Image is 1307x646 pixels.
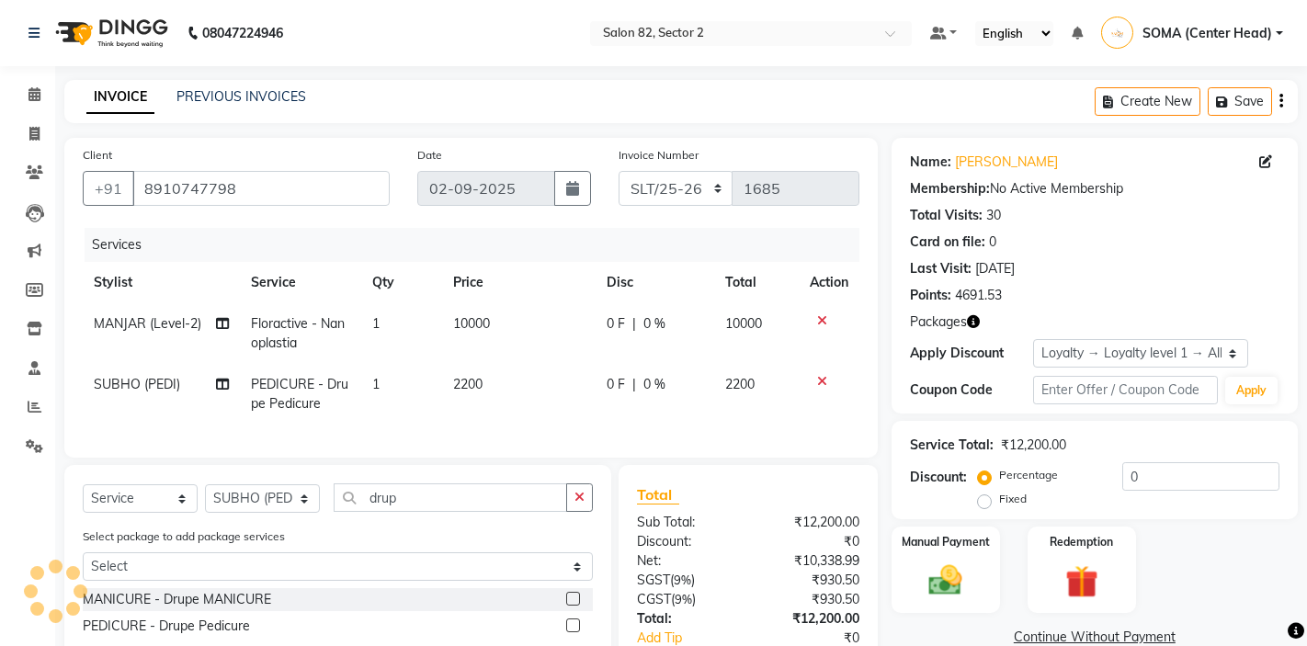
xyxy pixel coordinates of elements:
[643,375,665,394] span: 0 %
[442,262,596,303] th: Price
[910,468,967,487] div: Discount:
[453,376,483,392] span: 2200
[372,376,380,392] span: 1
[910,179,990,198] div: Membership:
[910,380,1033,400] div: Coupon Code
[453,315,490,332] span: 10000
[675,592,692,606] span: 9%
[748,609,873,629] div: ₹12,200.00
[910,436,994,455] div: Service Total:
[132,171,390,206] input: Search by Name/Mobile/Email/Code
[619,147,699,164] label: Invoice Number
[83,590,271,609] div: MANICURE - Drupe MANICURE
[637,572,670,588] span: SGST
[83,171,134,206] button: +91
[910,153,951,172] div: Name:
[989,232,996,252] div: 0
[1050,534,1113,550] label: Redemption
[623,551,748,571] div: Net:
[910,312,967,332] span: Packages
[748,532,873,551] div: ₹0
[725,315,762,332] span: 10000
[748,571,873,590] div: ₹930.50
[1208,87,1272,116] button: Save
[955,153,1058,172] a: [PERSON_NAME]
[1055,561,1109,603] img: _gift.svg
[1142,24,1272,43] span: SOMA (Center Head)
[637,591,671,607] span: CGST
[918,561,972,600] img: _cash.svg
[83,262,240,303] th: Stylist
[607,314,625,334] span: 0 F
[714,262,798,303] th: Total
[1225,377,1278,404] button: Apply
[748,590,873,609] div: ₹930.50
[607,375,625,394] span: 0 F
[910,344,1033,363] div: Apply Discount
[632,375,636,394] span: |
[83,147,112,164] label: Client
[251,315,345,351] span: Floractive - Nanoplastia
[1101,17,1133,49] img: SOMA (Center Head)
[83,528,285,545] label: Select package to add package services
[999,467,1058,483] label: Percentage
[623,571,748,590] div: ( )
[623,532,748,551] div: Discount:
[725,376,755,392] span: 2200
[47,7,173,59] img: logo
[176,88,306,105] a: PREVIOUS INVOICES
[83,617,250,636] div: PEDICURE - Drupe Pedicure
[910,232,985,252] div: Card on file:
[623,590,748,609] div: ( )
[910,286,951,305] div: Points:
[623,609,748,629] div: Total:
[417,147,442,164] label: Date
[85,228,873,262] div: Services
[334,483,567,512] input: Search or Scan
[910,206,983,225] div: Total Visits:
[799,262,859,303] th: Action
[632,314,636,334] span: |
[643,314,665,334] span: 0 %
[1001,436,1066,455] div: ₹12,200.00
[596,262,714,303] th: Disc
[86,81,154,114] a: INVOICE
[637,485,679,504] span: Total
[1033,376,1218,404] input: Enter Offer / Coupon Code
[910,259,972,278] div: Last Visit:
[748,551,873,571] div: ₹10,338.99
[748,513,873,532] div: ₹12,200.00
[999,491,1027,507] label: Fixed
[986,206,1001,225] div: 30
[94,376,180,392] span: SUBHO (PEDI)
[1095,87,1200,116] button: Create New
[94,315,201,332] span: MANJAR (Level-2)
[361,262,442,303] th: Qty
[372,315,380,332] span: 1
[202,7,283,59] b: 08047224946
[902,534,990,550] label: Manual Payment
[910,179,1279,198] div: No Active Membership
[674,572,691,587] span: 9%
[623,513,748,532] div: Sub Total:
[955,286,1002,305] div: 4691.53
[975,259,1015,278] div: [DATE]
[251,376,348,412] span: PEDICURE - Drupe Pedicure
[240,262,361,303] th: Service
